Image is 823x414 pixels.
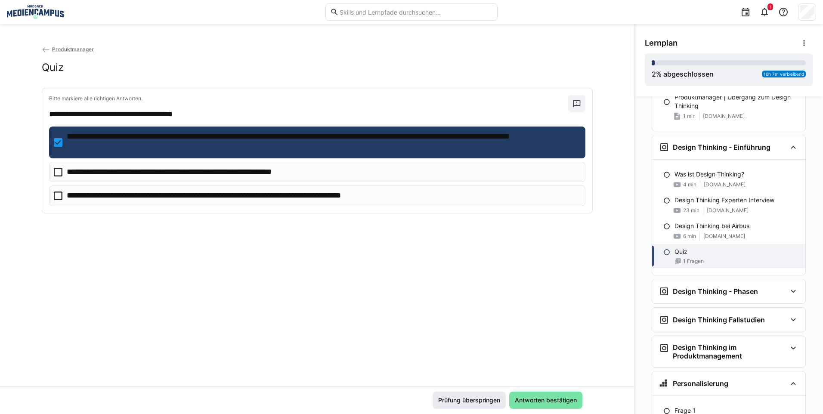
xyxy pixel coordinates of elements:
[652,70,656,78] span: 2
[42,46,94,53] a: Produktmanager
[704,181,746,188] span: [DOMAIN_NAME]
[674,222,749,230] p: Design Thinking bei Airbus
[49,95,568,102] p: Bitte markiere alle richtigen Antworten.
[764,71,804,77] span: 10h 7m verbleibend
[42,61,64,74] h2: Quiz
[674,170,744,179] p: Was ist Design Thinking?
[52,46,94,53] span: Produktmanager
[703,233,745,240] span: [DOMAIN_NAME]
[683,233,696,240] span: 6 min
[339,8,493,16] input: Skills und Lernpfade durchsuchen…
[707,207,749,214] span: [DOMAIN_NAME]
[645,38,678,48] span: Lernplan
[683,181,696,188] span: 4 min
[683,258,704,265] span: 1 Fragen
[437,396,501,405] span: Prüfung überspringen
[652,69,714,79] div: % abgeschlossen
[769,4,771,9] span: 1
[674,247,687,256] p: Quiz
[673,343,786,360] h3: Design Thinking im Produktmanagement
[509,392,582,409] button: Antworten bestätigen
[673,379,728,388] h3: Personalisierung
[703,113,745,120] span: [DOMAIN_NAME]
[514,396,578,405] span: Antworten bestätigen
[673,143,770,151] h3: Design Thinking - Einführung
[674,93,798,110] p: Produktmanager | Übergang zum Design Thinking
[683,207,699,214] span: 23 min
[433,392,506,409] button: Prüfung überspringen
[674,196,774,204] p: Design Thinking Experten Interview
[673,287,758,296] h3: Design Thinking - Phasen
[683,113,696,120] span: 1 min
[673,315,765,324] h3: Design Thinking Fallstudien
